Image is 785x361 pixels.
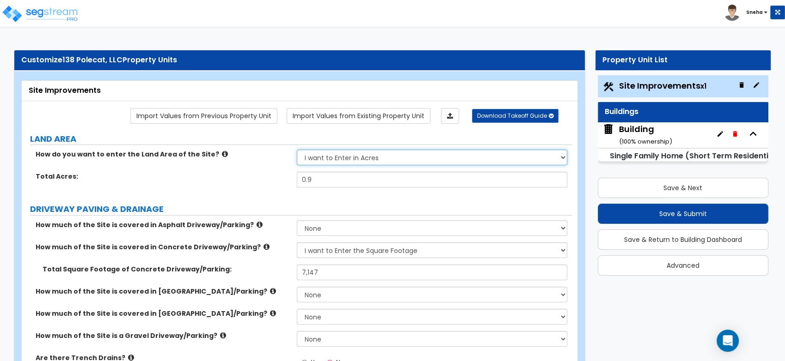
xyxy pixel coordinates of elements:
a: Import the dynamic attributes value through Excel sheet [441,108,459,124]
div: Property Unit List [602,55,764,66]
i: click for more info! [220,332,226,339]
label: How much of the Site is covered in Concrete Driveway/Parking? [36,242,290,252]
span: Download Takeoff Guide [477,112,547,120]
span: Site Improvements [619,80,706,91]
div: Buildings [605,107,762,117]
span: 138 Polecat, LLC [62,54,123,65]
i: click for more info! [222,150,228,157]
label: How much of the Site is covered in [GEOGRAPHIC_DATA]/Parking? [36,309,290,318]
div: Building [619,123,672,147]
label: How much of the Site is covered in [GEOGRAPHIC_DATA]/Parking? [36,287,290,296]
button: Save & Submit [598,204,769,224]
button: Download Takeoff Guide [472,109,558,123]
div: Customize Property Units [21,55,578,66]
label: How much of the Site is covered in Asphalt Driveway/Parking? [36,220,290,229]
label: Total Acres: [36,172,290,181]
div: Site Improvements [29,85,570,96]
a: Import the dynamic attribute values from previous properties. [130,108,277,124]
b: Sneha [746,9,763,16]
i: click for more info! [128,354,134,361]
img: logo_pro_r.png [1,5,80,23]
label: How do you want to enter the Land Area of the Site? [36,150,290,159]
label: Total Square Footage of Concrete Driveway/Parking: [43,265,290,274]
small: x1 [700,81,706,91]
button: Advanced [598,255,769,276]
a: Import the dynamic attribute values from existing properties. [287,108,430,124]
i: click for more info! [270,288,276,295]
img: avatar.png [724,5,740,21]
img: Construction.png [602,81,614,93]
i: click for more info! [264,243,270,250]
img: building.svg [602,123,614,135]
small: ( 100 % ownership) [619,137,672,146]
label: DRIVEWAY PAVING & DRAINAGE [30,203,572,215]
label: How much of the Site is a Gravel Driveway/Parking? [36,331,290,340]
i: click for more info! [270,310,276,317]
div: Open Intercom Messenger [717,330,739,352]
button: Save & Return to Building Dashboard [598,229,769,250]
button: Save & Next [598,178,769,198]
span: Building [602,123,672,147]
label: LAND AREA [30,133,572,145]
i: click for more info! [257,221,263,228]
